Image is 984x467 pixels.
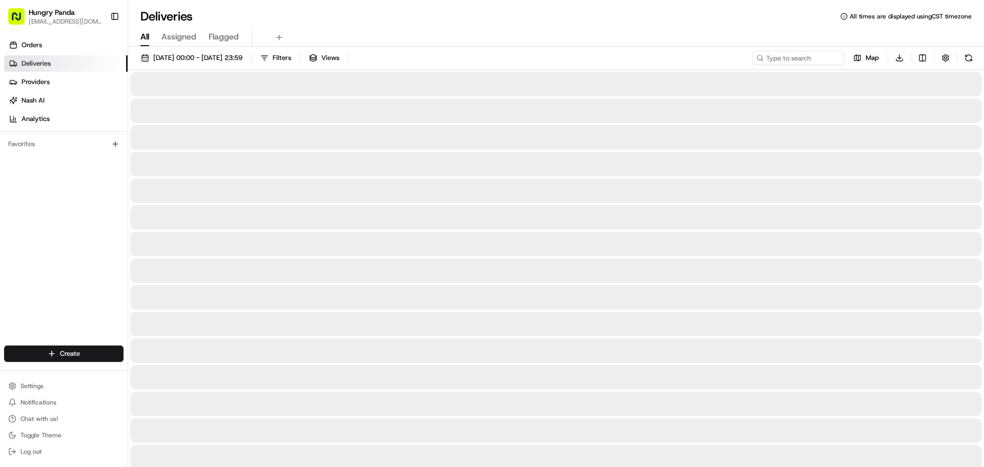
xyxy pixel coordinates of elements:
span: Providers [22,77,50,87]
a: Deliveries [4,55,128,72]
button: Views [304,51,344,65]
span: Assigned [161,31,196,43]
span: Settings [20,382,44,390]
button: Map [849,51,884,65]
span: Map [866,53,879,63]
button: Hungry Panda [29,7,75,17]
button: Notifications [4,395,124,410]
button: Log out [4,444,124,459]
a: Providers [4,74,128,90]
span: Flagged [209,31,239,43]
span: Nash AI [22,96,45,105]
input: Type to search [752,51,845,65]
div: Favorites [4,136,124,152]
span: Notifications [20,398,56,407]
button: Settings [4,379,124,393]
button: [DATE] 00:00 - [DATE] 23:59 [136,51,247,65]
a: Nash AI [4,92,128,109]
span: Orders [22,40,42,50]
span: Toggle Theme [20,431,61,439]
button: Create [4,346,124,362]
span: Log out [20,448,42,456]
button: Hungry Panda[EMAIL_ADDRESS][DOMAIN_NAME] [4,4,106,29]
button: Toggle Theme [4,428,124,442]
button: [EMAIL_ADDRESS][DOMAIN_NAME] [29,17,102,26]
h1: Deliveries [140,8,193,25]
span: [DATE] 00:00 - [DATE] 23:59 [153,53,242,63]
a: Analytics [4,111,128,127]
span: All times are displayed using CST timezone [850,12,972,21]
span: Analytics [22,114,50,124]
button: Refresh [961,51,976,65]
a: Orders [4,37,128,53]
span: Chat with us! [20,415,58,423]
span: Views [321,53,339,63]
button: Chat with us! [4,412,124,426]
button: Filters [256,51,296,65]
span: All [140,31,149,43]
span: Filters [273,53,291,63]
span: Deliveries [22,59,51,68]
span: Create [60,349,80,358]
